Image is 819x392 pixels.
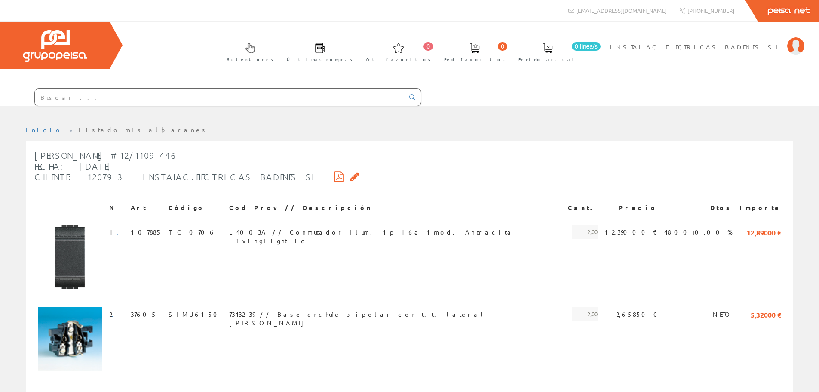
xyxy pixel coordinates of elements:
[616,307,657,321] span: 2,65850 €
[572,307,598,321] span: 2,00
[131,225,162,239] span: 107885
[227,55,273,64] span: Selectores
[444,55,505,64] span: Ped. favoritos
[604,225,657,239] span: 12,39000 €
[26,126,62,133] a: Inicio
[518,55,577,64] span: Pedido actual
[610,36,804,44] a: INSTALAC.ELECTRICAS BADENES SL
[661,200,736,216] th: Dtos
[127,200,165,216] th: Art
[334,173,344,179] i: Descargar PDF
[572,42,601,51] span: 0 línea/s
[713,307,733,321] span: NETO
[278,36,357,67] a: Últimas compras
[109,225,124,239] span: 1
[498,42,507,51] span: 0
[23,30,87,62] img: Grupo Peisa
[287,55,353,64] span: Últimas compras
[423,42,433,51] span: 0
[747,225,781,239] span: 12,89000 €
[564,200,601,216] th: Cant.
[601,200,661,216] th: Precio
[751,307,781,321] span: 5,32000 €
[34,150,314,182] span: [PERSON_NAME] #12/1109446 Fecha: [DATE] Cliente: 120793 - INSTALAC.ELECTRICAS BADENES SL
[366,55,431,64] span: Art. favoritos
[109,307,119,321] span: 2
[218,36,278,67] a: Selectores
[79,126,208,133] a: Listado mis albaranes
[169,307,222,321] span: SIMU6150
[664,225,733,239] span: 48,00+0,00 %
[112,310,119,318] a: .
[106,200,127,216] th: N
[572,225,598,239] span: 2,00
[131,307,157,321] span: 37605
[229,225,561,239] span: L4003A // Conmutador Ilum. 1p 16a 1mod. Antracita LivingLight Tic
[610,43,783,51] span: INSTALAC.ELECTRICAS BADENES SL
[38,307,102,371] img: Foto artículo (150x150)
[350,173,359,179] i: Solicitar por email copia firmada
[736,200,785,216] th: Importe
[576,7,666,14] span: [EMAIL_ADDRESS][DOMAIN_NAME]
[687,7,734,14] span: [PHONE_NUMBER]
[38,225,102,289] img: Foto artículo (150x150)
[117,228,124,236] a: .
[165,200,226,216] th: Código
[226,200,564,216] th: Cod Prov // Descripción
[35,89,404,106] input: Buscar ...
[169,225,216,239] span: TICI0706
[229,307,561,321] span: 73432-39 // Base enchufe bipolar con t.t. lateral [PERSON_NAME]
